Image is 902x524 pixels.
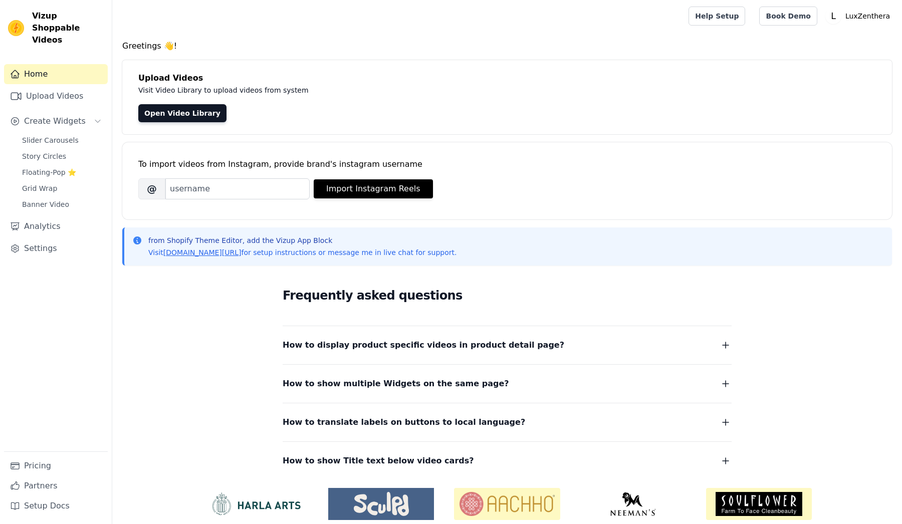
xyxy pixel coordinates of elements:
[314,179,433,198] button: Import Instagram Reels
[16,181,108,195] a: Grid Wrap
[22,135,79,145] span: Slider Carousels
[283,286,732,306] h2: Frequently asked questions
[283,377,732,391] button: How to show multiple Widgets on the same page?
[138,178,165,199] span: @
[8,20,24,36] img: Vizup
[122,40,892,52] h4: Greetings 👋!
[202,492,308,516] img: HarlaArts
[283,377,509,391] span: How to show multiple Widgets on the same page?
[4,496,108,516] a: Setup Docs
[148,247,457,257] p: Visit for setup instructions or message me in live chat for support.
[4,476,108,496] a: Partners
[283,338,732,352] button: How to display product specific videos in product detail page?
[138,158,876,170] div: To import videos from Instagram, provide brand's instagram username
[706,488,812,520] img: Soulflower
[283,415,732,429] button: How to translate labels on buttons to local language?
[580,492,686,516] img: Neeman's
[16,133,108,147] a: Slider Carousels
[24,115,86,127] span: Create Widgets
[16,197,108,211] a: Banner Video
[138,84,587,96] p: Visit Video Library to upload videos from system
[16,165,108,179] a: Floating-Pop ⭐
[4,111,108,131] button: Create Widgets
[689,7,745,26] a: Help Setup
[4,238,108,258] a: Settings
[22,199,69,209] span: Banner Video
[4,216,108,236] a: Analytics
[4,456,108,476] a: Pricing
[22,183,57,193] span: Grid Wrap
[163,248,242,256] a: [DOMAIN_NAME][URL]
[16,149,108,163] a: Story Circles
[4,64,108,84] a: Home
[283,338,564,352] span: How to display product specific videos in product detail page?
[759,7,817,26] a: Book Demo
[841,7,894,25] p: LuxZenthera
[148,235,457,245] p: from Shopify Theme Editor, add the Vizup App Block
[22,167,76,177] span: Floating-Pop ⭐
[165,178,310,199] input: username
[32,10,104,46] span: Vizup Shoppable Videos
[283,454,732,468] button: How to show Title text below video cards?
[454,488,560,520] img: Aachho
[138,104,227,122] a: Open Video Library
[283,454,474,468] span: How to show Title text below video cards?
[328,492,434,516] img: Sculpd US
[283,415,525,429] span: How to translate labels on buttons to local language?
[831,11,836,21] text: L
[22,151,66,161] span: Story Circles
[138,72,876,84] h4: Upload Videos
[825,7,894,25] button: L LuxZenthera
[4,86,108,106] a: Upload Videos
